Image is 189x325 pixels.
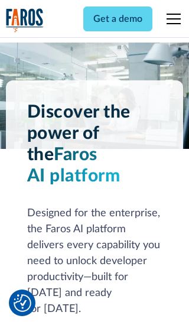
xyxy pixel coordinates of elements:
h1: Discover the power of the [27,102,162,187]
img: Revisit consent button [14,294,31,312]
span: Faros AI platform [27,146,120,185]
div: menu [159,5,183,33]
img: Logo of the analytics and reporting company Faros. [6,8,44,32]
a: Get a demo [83,6,152,31]
button: Cookie Settings [14,294,31,312]
a: home [6,8,44,32]
div: Designed for the enterprise, the Faros AI platform delivers every capability you need to unlock d... [27,206,162,317]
